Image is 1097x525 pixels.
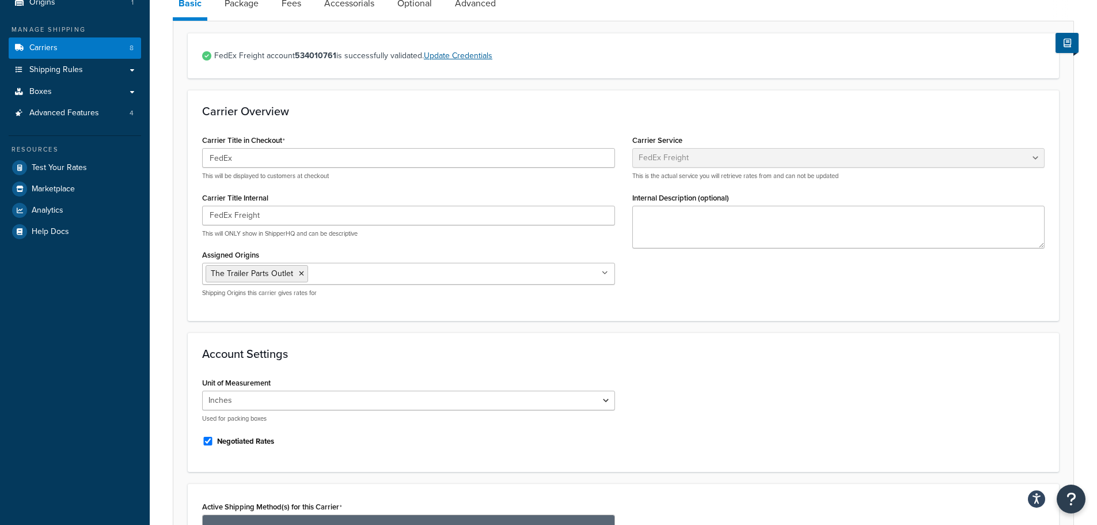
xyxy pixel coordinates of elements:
[32,163,87,173] span: Test Your Rates
[211,267,293,280] span: The Trailer Parts Outlet
[9,103,141,124] a: Advanced Features4
[632,194,729,202] label: Internal Description (optional)
[295,50,336,62] strong: 534010761
[9,37,141,59] a: Carriers8
[1057,485,1085,513] button: Open Resource Center
[632,136,682,145] label: Carrier Service
[9,200,141,221] a: Analytics
[9,179,141,199] a: Marketplace
[130,108,134,118] span: 4
[214,48,1045,64] span: FedEx Freight account is successfully validated.
[32,227,69,237] span: Help Docs
[9,59,141,81] a: Shipping Rules
[9,81,141,103] a: Boxes
[202,136,285,145] label: Carrier Title in Checkout
[202,379,271,387] label: Unit of Measurement
[29,43,58,53] span: Carriers
[9,157,141,178] a: Test Your Rates
[202,503,342,512] label: Active Shipping Method(s) for this Carrier
[29,65,83,75] span: Shipping Rules
[632,172,1045,180] p: This is the actual service you will retrieve rates from and can not be updated
[202,414,615,423] p: Used for packing boxes
[29,108,99,118] span: Advanced Features
[202,348,1045,360] h3: Account Settings
[9,145,141,154] div: Resources
[202,251,259,259] label: Assigned Origins
[32,184,75,194] span: Marketplace
[202,194,268,202] label: Carrier Title Internal
[9,221,141,242] a: Help Docs
[9,25,141,35] div: Manage Shipping
[32,206,63,216] span: Analytics
[29,87,52,97] span: Boxes
[202,289,615,297] p: Shipping Origins this carrier gives rates for
[424,50,492,62] a: Update Credentials
[202,229,615,238] p: This will ONLY show in ShipperHQ and can be descriptive
[202,105,1045,118] h3: Carrier Overview
[1056,33,1079,53] button: Show Help Docs
[202,172,615,180] p: This will be displayed to customers at checkout
[130,43,134,53] span: 8
[9,103,141,124] li: Advanced Features
[217,436,274,447] label: Negotiated Rates
[9,37,141,59] li: Carriers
